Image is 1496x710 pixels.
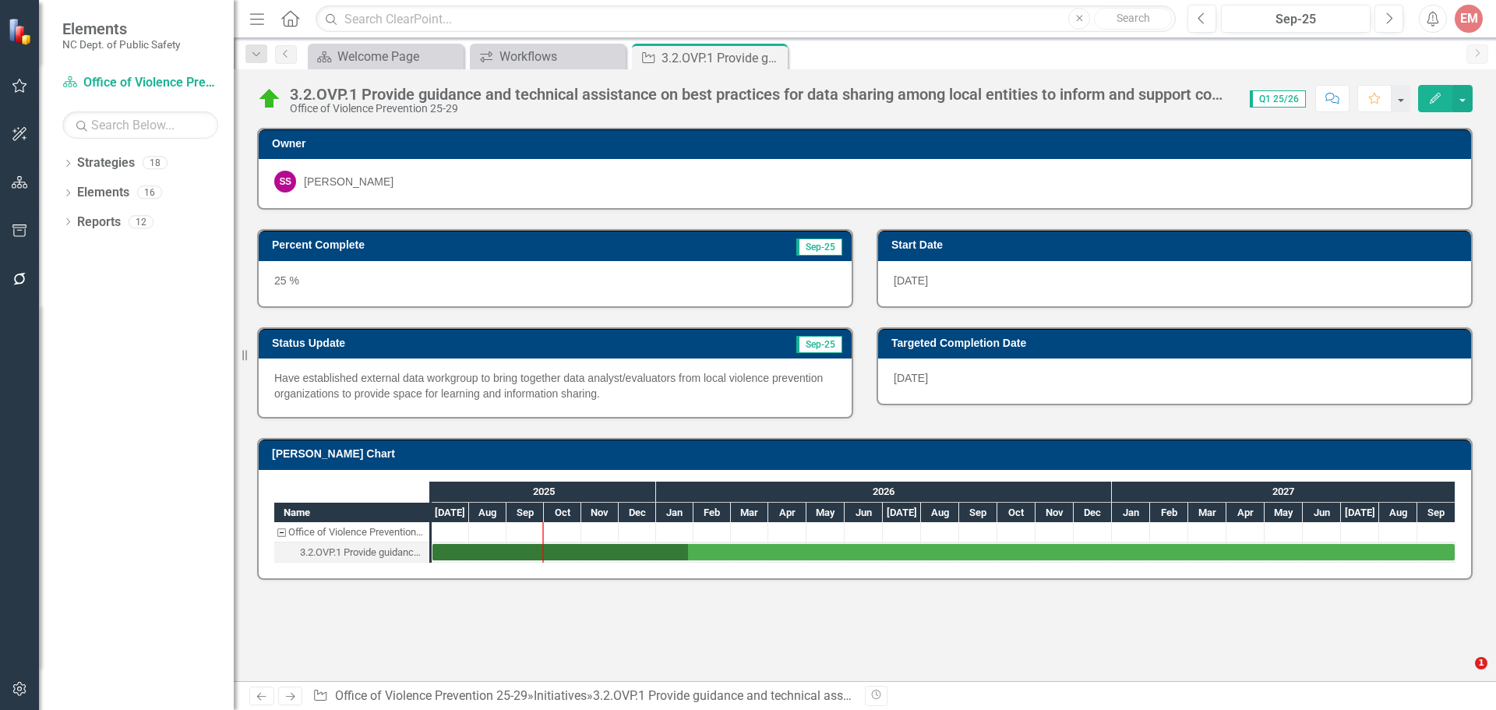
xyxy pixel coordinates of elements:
div: Nov [581,503,619,523]
div: Oct [997,503,1036,523]
a: Reports [77,214,121,231]
span: Sep-25 [796,238,842,256]
span: Sep-25 [796,336,842,353]
input: Search Below... [62,111,218,139]
div: Sep [959,503,997,523]
div: [PERSON_NAME] [304,174,393,189]
div: Name [274,503,429,522]
iframe: Intercom live chat [1443,657,1480,694]
div: 2025 [432,482,656,502]
div: Apr [1226,503,1265,523]
a: Welcome Page [312,47,460,66]
div: Dec [1074,503,1112,523]
div: Mar [1188,503,1226,523]
div: Aug [1379,503,1417,523]
div: » » [312,687,853,705]
img: ClearPoint Strategy [8,18,35,45]
button: Search [1094,8,1172,30]
div: Mar [731,503,768,523]
div: Task: Office of Violence Prevention 25-29 Start date: 2025-07-01 End date: 2025-07-02 [274,522,429,542]
div: 12 [129,215,153,228]
div: 3.2.OVP.1 Provide guidance and technical assistance on best practices for data sharing among loca... [290,86,1234,103]
div: 3.2.OVP.1 Provide guidance and technical assistance on best practices for data sharing among loca... [300,542,425,563]
div: Task: Start date: 2025-07-01 End date: 2027-09-30 [432,544,1455,560]
span: [DATE] [894,274,928,287]
p: Have established external data workgroup to bring together data analyst/evaluators from local vio... [274,370,836,401]
div: Feb [693,503,731,523]
button: Sep-25 [1221,5,1371,33]
div: Office of Violence Prevention 25-29 [274,522,429,542]
div: Jul [1341,503,1379,523]
span: [DATE] [894,372,928,384]
div: Oct [544,503,581,523]
h3: Start Date [891,239,1463,251]
span: Search [1117,12,1150,24]
input: Search ClearPoint... [316,5,1176,33]
div: May [1265,503,1303,523]
div: Jun [845,503,883,523]
div: Task: Start date: 2025-07-01 End date: 2027-09-30 [274,542,429,563]
div: Sep [1417,503,1455,523]
a: Initiatives [534,688,587,703]
button: EM [1455,5,1483,33]
div: 2026 [656,482,1112,502]
h3: [PERSON_NAME] Chart [272,448,1463,460]
a: Office of Violence Prevention 25-29 [335,688,527,703]
a: Elements [77,184,129,202]
div: Dec [619,503,656,523]
div: Office of Violence Prevention 25-29 [290,103,1234,115]
h3: Owner [272,138,1463,150]
div: 2027 [1112,482,1455,502]
a: Strategies [77,154,135,172]
div: SS [274,171,296,193]
span: Elements [62,19,180,38]
span: Q1 25/26 [1250,90,1306,108]
div: Office of Violence Prevention 25-29 [288,522,425,542]
div: Jan [1112,503,1150,523]
h3: Targeted Completion Date [891,337,1463,349]
div: 25 % [259,261,852,306]
div: Apr [768,503,806,523]
div: Jun [1303,503,1341,523]
div: May [806,503,845,523]
a: Workflows [474,47,622,66]
img: On Target [257,87,282,111]
div: Nov [1036,503,1074,523]
h3: Percent Complete [272,239,650,251]
div: Aug [469,503,506,523]
div: Welcome Page [337,47,460,66]
a: Office of Violence Prevention 25-29 [62,74,218,92]
h3: Status Update [272,337,619,349]
div: Jan [656,503,693,523]
div: Sep [506,503,544,523]
div: 3.2.OVP.1 Provide guidance and technical assistance on best practices for data sharing among loca... [274,542,429,563]
div: Workflows [499,47,622,66]
div: Jul [883,503,921,523]
span: 1 [1475,657,1487,669]
div: Aug [921,503,959,523]
div: 3.2.OVP.1 Provide guidance and technical assistance on best practices for data sharing among loca... [662,48,784,68]
div: Sep-25 [1226,10,1365,29]
div: 18 [143,157,168,170]
div: 16 [137,186,162,200]
div: Jul [432,503,469,523]
small: NC Dept. of Public Safety [62,38,180,51]
div: Feb [1150,503,1188,523]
